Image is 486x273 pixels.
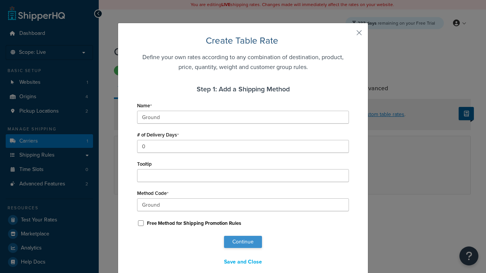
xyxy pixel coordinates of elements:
h4: Step 1: Add a Shipping Method [137,84,349,94]
h5: Define your own rates according to any combination of destination, product, price, quantity, weig... [137,52,349,72]
button: Continue [224,236,262,248]
label: Free Method for Shipping Promotion Rules [147,220,241,227]
label: # of Delivery Days [137,132,179,138]
label: Tooltip [137,161,152,167]
label: Method Code [137,190,169,196]
h2: Create Table Rate [137,35,349,47]
button: Save and Close [219,256,267,268]
label: Name [137,103,152,109]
